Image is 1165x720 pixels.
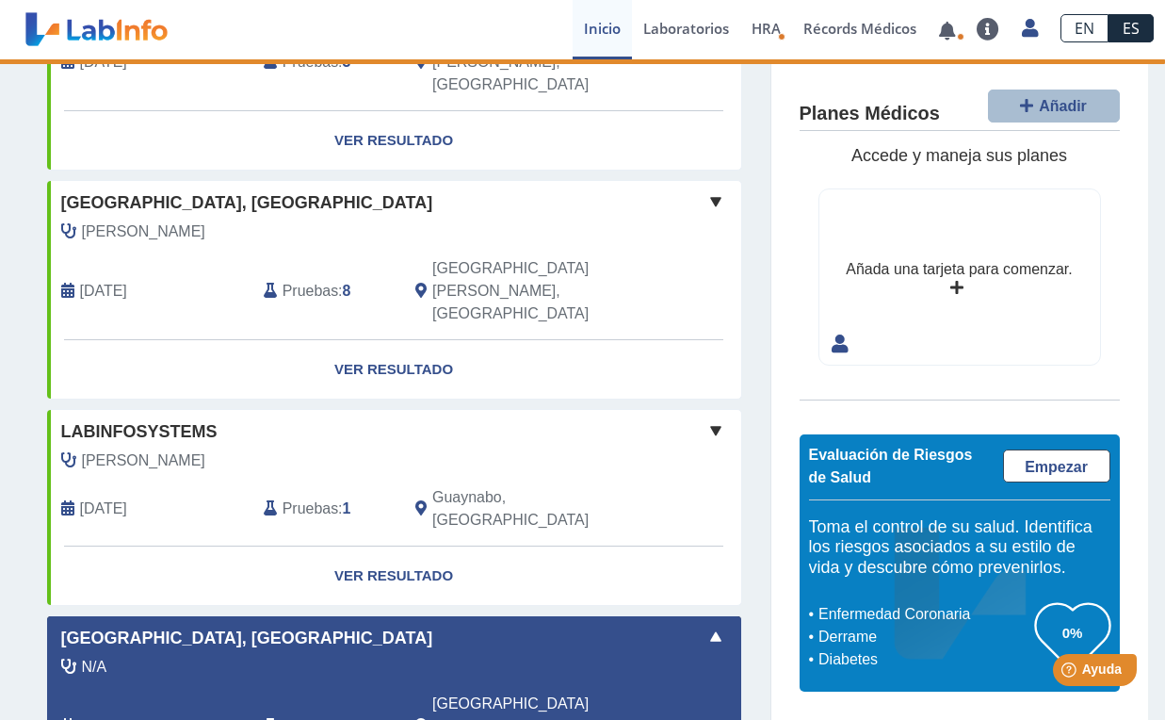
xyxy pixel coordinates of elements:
span: Pruebas [283,280,338,303]
h5: Toma el control de su salud. Identifica los riesgos asociados a su estilo de vida y descubre cómo... [809,517,1110,579]
span: HRA [752,19,781,38]
span: Pruebas [283,498,338,520]
span: 2022-12-06 [80,51,127,74]
a: Ver Resultado [47,111,741,171]
span: Pruebas [283,51,338,74]
span: Evaluación de Riesgos de Salud [809,447,973,485]
span: San Juan, PR [432,257,640,325]
div: : [250,257,401,325]
a: ES [1108,14,1154,42]
li: Enfermedad Coronaria [814,603,1035,626]
div: Añada una tarjeta para comenzar. [846,258,1072,281]
button: Añadir [988,90,1120,123]
span: Bermudez, Rafael [82,221,205,243]
span: [GEOGRAPHIC_DATA], [GEOGRAPHIC_DATA] [61,190,433,216]
iframe: Help widget launcher [997,646,1144,699]
span: 2022-10-18 [80,280,127,303]
a: Empezar [1003,450,1110,483]
span: 2020-09-16 [80,498,127,520]
span: San Juan, PR [432,28,640,96]
b: 3 [343,54,351,70]
span: Labinfosystems [61,419,218,445]
div: : [250,486,401,532]
span: Añadir [1039,98,1087,114]
a: EN [1060,14,1108,42]
b: 1 [343,500,351,516]
a: Ver Resultado [47,340,741,400]
span: N/A [82,656,107,679]
span: Brugal, Yocasta [82,450,205,472]
span: Guaynabo, PR [432,486,640,532]
li: Diabetes [814,648,1035,671]
h4: Planes Médicos [800,103,940,125]
span: Accede y maneja sus planes [851,146,1067,165]
span: [GEOGRAPHIC_DATA], [GEOGRAPHIC_DATA] [61,626,433,651]
b: 8 [343,283,351,299]
li: Derrame [814,626,1035,648]
span: Empezar [1025,459,1088,475]
div: : [250,28,401,96]
a: Ver Resultado [47,547,741,606]
h3: 0% [1035,621,1110,645]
